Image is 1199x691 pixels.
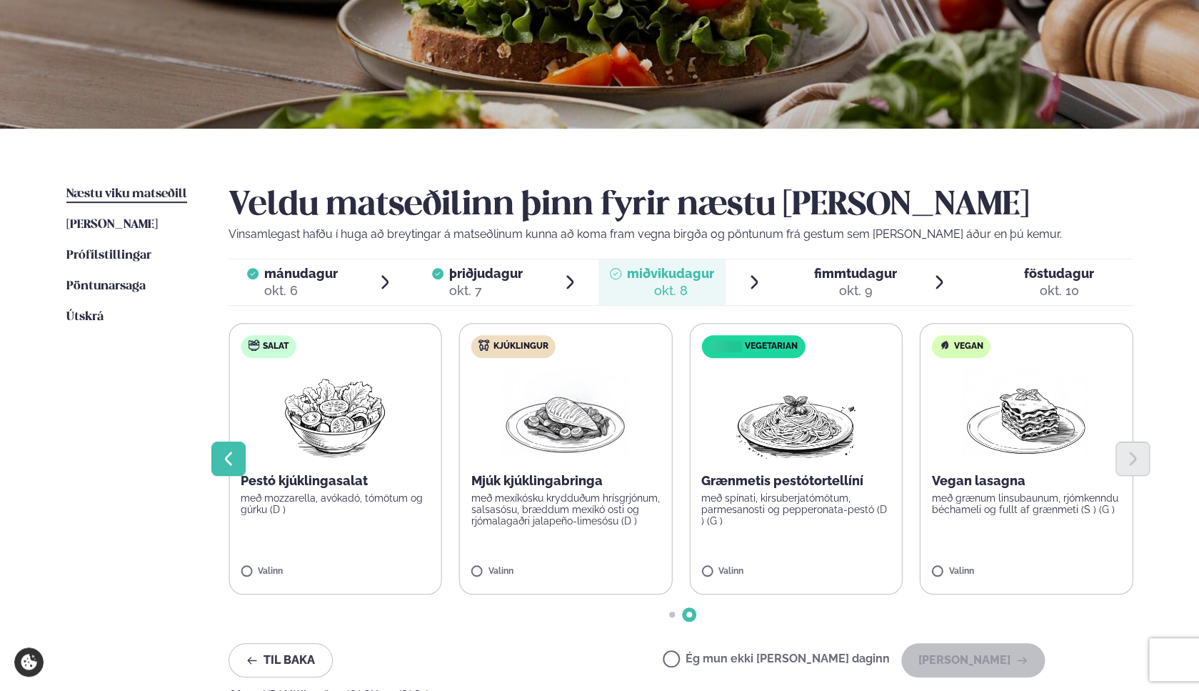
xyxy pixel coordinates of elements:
[493,341,548,352] span: Kjúklingur
[1024,282,1094,299] div: okt. 10
[66,278,146,295] a: Pöntunarsaga
[241,492,430,515] p: með mozzarella, avókadó, tómötum og gúrku (D )
[686,612,692,617] span: Go to slide 2
[471,492,661,527] p: með mexíkósku krydduðum hrísgrjónum, salsasósu, bræddum mexíkó osti og rjómalagaðri jalapeño-lime...
[66,247,151,264] a: Prófílstillingar
[211,442,246,476] button: Previous slide
[901,643,1045,677] button: [PERSON_NAME]
[503,369,628,461] img: Chicken-breast.png
[66,186,187,203] a: Næstu viku matseðill
[66,219,158,231] span: [PERSON_NAME]
[449,266,523,281] span: þriðjudagur
[932,472,1121,489] p: Vegan lasagna
[14,647,44,677] a: Cookie settings
[954,341,983,352] span: Vegan
[627,266,714,281] span: miðvikudagur
[229,186,1133,226] h2: Veldu matseðilinn þinn fyrir næstu [PERSON_NAME]
[241,472,430,489] p: Pestó kjúklingasalat
[1024,266,1094,281] span: föstudagur
[627,282,714,299] div: okt. 8
[814,282,897,299] div: okt. 9
[471,472,661,489] p: Mjúk kjúklingabringa
[814,266,897,281] span: fimmtudagur
[248,339,259,351] img: salad.svg
[264,266,338,281] span: mánudagur
[701,492,891,527] p: með spínati, kirsuberjatómötum, parmesanosti og pepperonata-pestó (D ) (G )
[669,612,675,617] span: Go to slide 1
[745,341,798,352] span: Vegetarian
[229,643,333,677] button: Til baka
[66,249,151,262] span: Prófílstillingar
[264,282,338,299] div: okt. 6
[66,188,187,200] span: Næstu viku matseðill
[705,340,744,354] img: icon
[701,472,891,489] p: Grænmetis pestótortellíní
[272,369,398,461] img: Salad.png
[66,311,104,323] span: Útskrá
[478,339,490,351] img: chicken.svg
[449,282,523,299] div: okt. 7
[932,492,1121,515] p: með grænum linsubaunum, rjómkenndu béchameli og fullt af grænmeti (S ) (G )
[66,280,146,292] span: Pöntunarsaga
[1115,442,1150,476] button: Next slide
[66,217,158,234] a: [PERSON_NAME]
[963,369,1089,461] img: Lasagna.png
[733,369,858,461] img: Spagetti.png
[66,309,104,326] a: Útskrá
[229,226,1133,243] p: Vinsamlegast hafðu í huga að breytingar á matseðlinum kunna að koma fram vegna birgða og pöntunum...
[939,339,950,351] img: Vegan.svg
[263,341,289,352] span: Salat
